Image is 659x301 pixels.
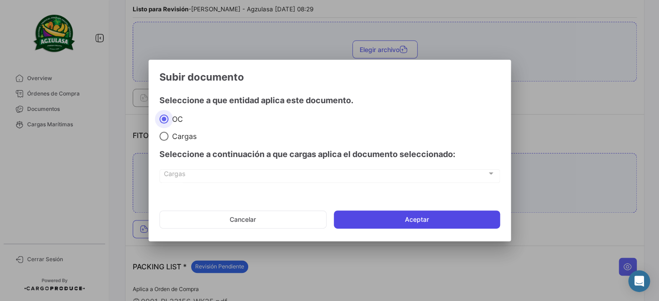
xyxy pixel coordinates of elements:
[168,132,197,141] span: Cargas
[159,148,500,161] h4: Seleccione a continuación a que cargas aplica el documento seleccionado:
[628,270,650,292] div: Abrir Intercom Messenger
[334,210,500,229] button: Aceptar
[164,172,487,179] span: Cargas
[159,94,500,107] h4: Seleccione a que entidad aplica este documento.
[159,210,327,229] button: Cancelar
[159,71,500,83] h3: Subir documento
[168,115,183,124] span: OC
